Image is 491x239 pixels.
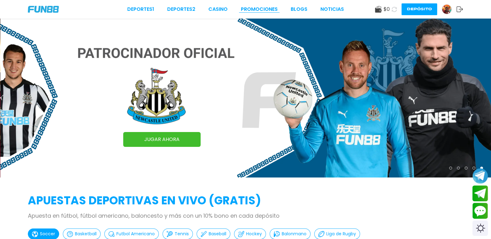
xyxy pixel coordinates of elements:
a: Avatar [442,4,456,14]
p: Futbol Americano [116,231,155,237]
p: Basketball [75,231,97,237]
p: Soccer [40,231,55,237]
p: Balonmano [282,231,306,237]
a: Deportes1 [127,6,154,13]
a: Promociones [241,6,278,13]
p: Baseball [209,231,226,237]
img: Company Logo [28,6,59,13]
div: Switch theme [472,220,488,236]
a: BLOGS [291,6,307,13]
button: Join telegram channel [472,168,488,184]
a: CASINO [208,6,228,13]
span: $ 0 [384,6,390,13]
p: Tennis [175,231,189,237]
p: Liga de Rugby [326,231,356,237]
button: Join telegram [472,186,488,202]
h2: APUESTAS DEPORTIVAS EN VIVO (gratis) [28,192,463,209]
img: Avatar [442,5,451,14]
a: NOTICIAS [320,6,344,13]
button: Depósito [402,3,437,15]
a: JUGAR AHORA [123,132,201,147]
p: Apuesta en fútbol, fútbol americano, baloncesto y más con un 10% bono en cada depósito [28,211,463,220]
a: Deportes2 [167,6,195,13]
button: Contact customer service [472,203,488,219]
p: Hockey [246,231,262,237]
